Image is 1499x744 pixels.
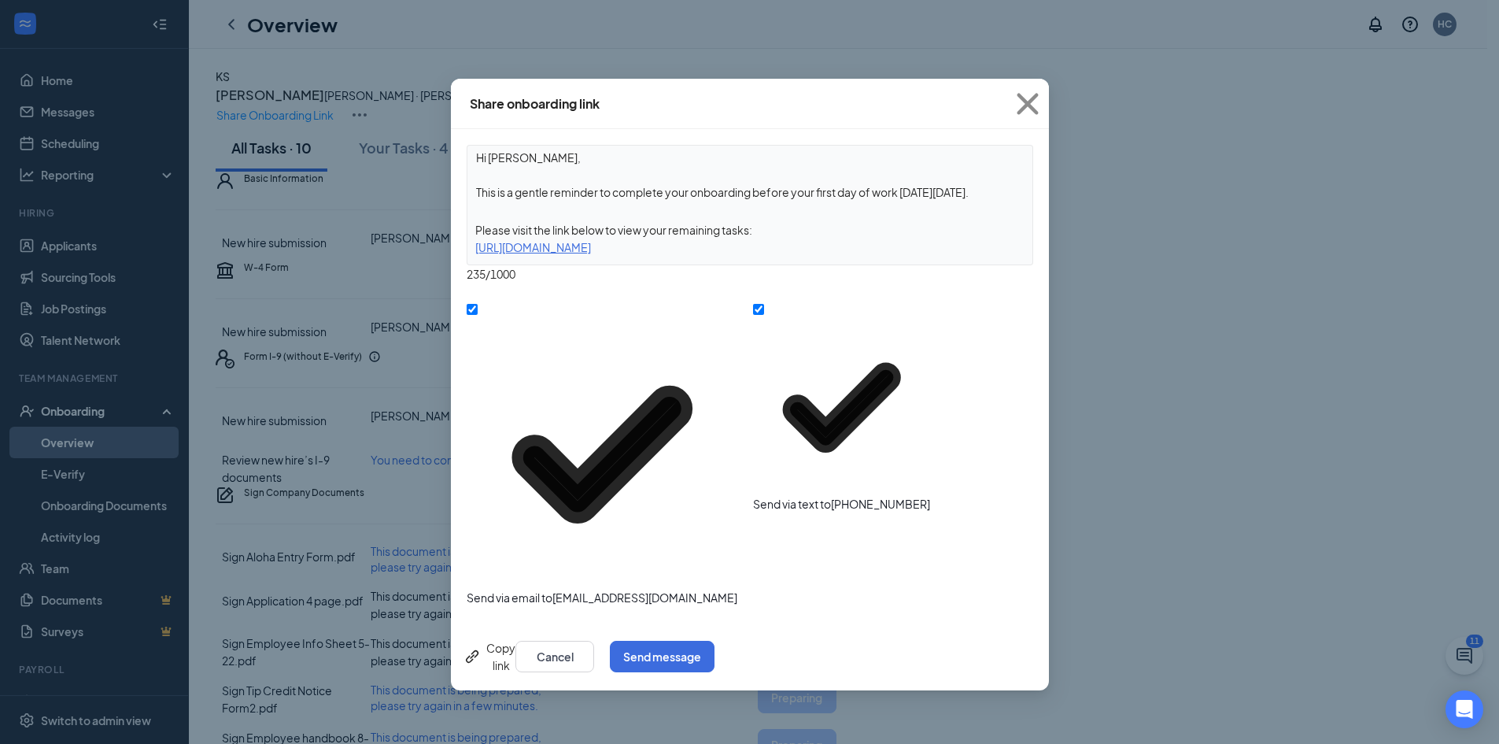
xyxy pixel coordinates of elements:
[467,304,478,315] input: Send via email to[EMAIL_ADDRESS][DOMAIN_NAME]
[467,146,1032,204] textarea: Hi [PERSON_NAME], This is a gentle reminder to complete your onboarding before your first day of ...
[1006,79,1049,129] button: Close
[463,647,482,666] svg: Link
[467,590,737,605] span: Send via email to [EMAIL_ADDRESS][DOMAIN_NAME]
[467,319,737,590] svg: Checkmark
[753,497,930,511] span: Send via text to [PHONE_NUMBER]
[1006,83,1049,125] svg: Cross
[467,239,1032,256] div: [URL][DOMAIN_NAME]
[467,265,1033,283] div: 235 / 1000
[470,95,600,113] div: Share onboarding link
[610,641,714,672] button: Send message
[463,639,515,674] button: Link Copy link
[515,641,594,672] button: Cancel
[467,221,1032,239] div: Please visit the link below to view your remaining tasks:
[753,304,764,315] input: Send via text to[PHONE_NUMBER]
[753,319,930,496] svg: Checkmark
[1445,690,1483,728] div: Open Intercom Messenger
[463,639,515,674] div: Copy link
